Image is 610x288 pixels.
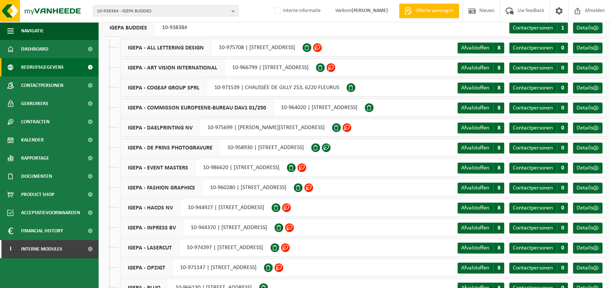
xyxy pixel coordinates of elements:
[557,103,568,113] span: 0
[557,163,568,173] span: 0
[120,59,316,77] div: 10-966799 | [STREET_ADDRESS]
[120,119,332,137] div: 10-975699 | [PERSON_NAME][STREET_ADDRESS]
[457,203,504,213] a: Afvalstoffen 8
[21,95,48,113] span: Gebruikers
[457,123,504,133] a: Afvalstoffen 8
[21,131,44,149] span: Kalender
[120,159,287,177] div: 10-986620 | [STREET_ADDRESS]
[493,83,504,93] span: 8
[414,7,455,15] span: Offerte aanvragen
[509,83,568,93] a: Contactpersonen 0
[509,103,568,113] a: Contactpersonen 0
[21,22,44,40] span: Navigatie
[457,103,504,113] a: Afvalstoffen 8
[21,185,54,204] span: Product Shop
[573,23,602,33] a: Details
[21,76,63,95] span: Contactpersonen
[493,43,504,53] span: 8
[21,40,48,58] span: Dashboard
[513,185,553,191] span: Contactpersonen
[509,183,568,193] a: Contactpersonen 0
[513,25,553,31] span: Contactpersonen
[399,4,459,18] a: Offerte aanvragen
[493,263,504,273] span: 8
[509,43,568,53] a: Contactpersonen 0
[461,245,489,251] span: Afvalstoffen
[457,223,504,233] a: Afvalstoffen 8
[21,204,80,222] span: Acceptatievoorwaarden
[577,85,593,91] span: Details
[509,23,568,33] a: Contactpersonen 1
[577,185,593,191] span: Details
[21,58,64,76] span: Bedrijfsgegevens
[573,63,602,73] a: Details
[120,179,203,196] span: IGEPA - FASHION GRAPHICS
[557,143,568,153] span: 0
[493,203,504,213] span: 8
[102,19,155,36] span: IGEPA BUDDIES
[120,159,196,176] span: IGEPA - EVENT MASTERS
[509,203,568,213] a: Contactpersonen 0
[573,83,602,93] a: Details
[352,8,388,13] strong: [PERSON_NAME]
[461,85,489,91] span: Afvalstoffen
[457,63,504,73] a: Afvalstoffen 8
[461,125,489,131] span: Afvalstoffen
[509,63,568,73] a: Contactpersonen 0
[120,179,294,197] div: 10-960280 | [STREET_ADDRESS]
[461,145,489,151] span: Afvalstoffen
[120,239,270,257] div: 10-974397 | [STREET_ADDRESS]
[577,205,593,211] span: Details
[557,223,568,233] span: 0
[457,143,504,153] a: Afvalstoffen 8
[509,123,568,133] a: Contactpersonen 0
[557,183,568,193] span: 0
[573,143,602,153] a: Details
[577,45,593,51] span: Details
[461,225,489,231] span: Afvalstoffen
[21,222,63,240] span: Financial History
[509,163,568,173] a: Contactpersonen 0
[509,223,568,233] a: Contactpersonen 0
[457,263,504,273] a: Afvalstoffen 8
[513,265,553,271] span: Contactpersonen
[120,259,264,277] div: 10-971147 | [STREET_ADDRESS]
[461,205,489,211] span: Afvalstoffen
[557,83,568,93] span: 0
[120,199,181,216] span: IGEPA - HACOS NV
[573,43,602,53] a: Details
[120,139,311,157] div: 10-958930 | [STREET_ADDRESS]
[513,225,553,231] span: Contactpersonen
[577,165,593,171] span: Details
[21,240,62,258] span: Interne modules
[577,125,593,131] span: Details
[513,105,553,111] span: Contactpersonen
[461,165,489,171] span: Afvalstoffen
[577,65,593,71] span: Details
[493,63,504,73] span: 8
[557,43,568,53] span: 0
[573,223,602,233] a: Details
[457,163,504,173] a: Afvalstoffen 8
[461,185,489,191] span: Afvalstoffen
[509,143,568,153] a: Contactpersonen 0
[513,125,553,131] span: Contactpersonen
[120,79,346,97] div: 10-971539 | CHAUSSÉE DE GILLY 253, 6220 FLEURUS
[577,145,593,151] span: Details
[120,119,200,136] span: IGEPA - DAELPRINTING NV
[120,59,225,76] span: IGEPA - ART VISION INTERNATIONAL
[21,167,52,185] span: Documenten
[457,83,504,93] a: Afvalstoffen 8
[513,85,553,91] span: Contactpersonen
[97,6,229,17] span: 10-938384 - IGEPA BUDDIES
[573,243,602,253] a: Details
[513,65,553,71] span: Contactpersonen
[120,199,272,217] div: 10-944927 | [STREET_ADDRESS]
[461,265,489,271] span: Afvalstoffen
[120,219,183,236] span: IGEPA - INPRESS BV
[120,139,220,156] span: IGEPA - DE PRINS PHOTOGRAVURE
[557,203,568,213] span: 0
[93,5,238,16] button: 10-938384 - IGEPA BUDDIES
[461,105,489,111] span: Afvalstoffen
[461,45,489,51] span: Afvalstoffen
